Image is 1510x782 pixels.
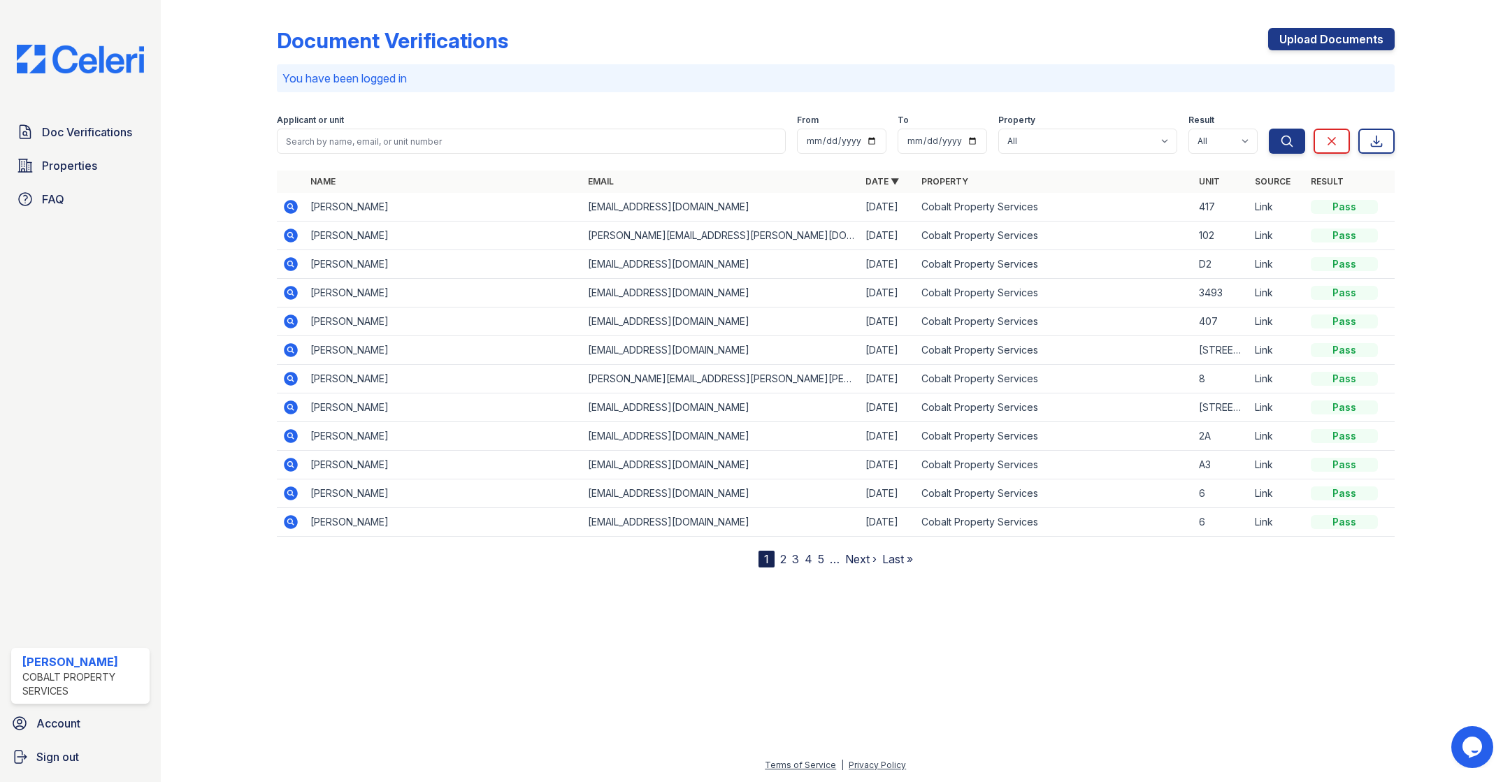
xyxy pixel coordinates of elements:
td: 6 [1193,479,1249,508]
label: Property [998,115,1035,126]
span: Sign out [36,748,79,765]
td: Cobalt Property Services [916,422,1193,451]
div: [PERSON_NAME] [22,653,144,670]
td: 8 [1193,365,1249,393]
td: [DATE] [860,336,916,365]
td: 102 [1193,222,1249,250]
td: [EMAIL_ADDRESS][DOMAIN_NAME] [582,479,860,508]
td: Cobalt Property Services [916,479,1193,508]
td: [DATE] [860,250,916,279]
div: Pass [1311,286,1378,300]
div: Pass [1311,372,1378,386]
td: [PERSON_NAME] [305,479,582,508]
td: [DATE] [860,479,916,508]
td: Link [1249,451,1305,479]
a: 2 [780,552,786,566]
label: From [797,115,819,126]
td: Link [1249,250,1305,279]
a: Property [921,176,968,187]
a: Result [1311,176,1344,187]
div: Pass [1311,486,1378,500]
td: Link [1249,222,1305,250]
a: Name [310,176,336,187]
td: [PERSON_NAME] [305,422,582,451]
td: [PERSON_NAME] [305,193,582,222]
td: [EMAIL_ADDRESS][DOMAIN_NAME] [582,393,860,422]
div: Pass [1311,429,1378,443]
td: [EMAIL_ADDRESS][DOMAIN_NAME] [582,422,860,451]
td: [PERSON_NAME] [305,365,582,393]
td: [PERSON_NAME] [305,222,582,250]
span: Properties [42,157,97,174]
a: 5 [818,552,824,566]
td: [DATE] [860,279,916,307]
td: A3 [1193,451,1249,479]
div: Document Verifications [277,28,508,53]
div: Pass [1311,400,1378,414]
td: [STREET_ADDRESS] [1193,336,1249,365]
div: Pass [1311,200,1378,214]
input: Search by name, email, or unit number [277,129,786,154]
div: Pass [1311,229,1378,242]
td: Cobalt Property Services [916,393,1193,422]
td: [DATE] [860,222,916,250]
div: Pass [1311,515,1378,529]
td: Cobalt Property Services [916,193,1193,222]
td: Link [1249,193,1305,222]
td: [DATE] [860,451,916,479]
a: Source [1255,176,1290,187]
td: [DATE] [860,422,916,451]
td: [EMAIL_ADDRESS][DOMAIN_NAME] [582,279,860,307]
a: 4 [805,552,812,566]
a: Next › [845,552,877,566]
td: [EMAIL_ADDRESS][DOMAIN_NAME] [582,307,860,336]
td: [PERSON_NAME] [305,508,582,537]
td: [DATE] [860,365,916,393]
td: Cobalt Property Services [916,365,1193,393]
td: [DATE] [860,508,916,537]
div: Pass [1311,343,1378,357]
label: Applicant or unit [277,115,344,126]
a: Account [6,709,155,737]
td: [STREET_ADDRESS] [1193,393,1249,422]
iframe: chat widget [1451,726,1496,768]
a: FAQ [11,185,150,213]
td: Link [1249,508,1305,537]
a: Terms of Service [765,760,836,770]
td: [EMAIL_ADDRESS][DOMAIN_NAME] [582,451,860,479]
td: 6 [1193,508,1249,537]
a: Email [588,176,614,187]
td: Link [1249,479,1305,508]
a: Doc Verifications [11,118,150,146]
td: [PERSON_NAME] [305,393,582,422]
td: [PERSON_NAME] [305,279,582,307]
td: [PERSON_NAME] [305,451,582,479]
td: [EMAIL_ADDRESS][DOMAIN_NAME] [582,336,860,365]
p: You have been logged in [282,70,1389,87]
td: Link [1249,422,1305,451]
label: To [898,115,909,126]
td: Cobalt Property Services [916,336,1193,365]
a: Date ▼ [865,176,899,187]
td: D2 [1193,250,1249,279]
td: [PERSON_NAME] [305,307,582,336]
td: [DATE] [860,393,916,422]
label: Result [1188,115,1214,126]
span: Account [36,715,80,732]
td: Link [1249,393,1305,422]
td: 407 [1193,307,1249,336]
td: [EMAIL_ADDRESS][DOMAIN_NAME] [582,508,860,537]
td: Link [1249,336,1305,365]
td: Link [1249,279,1305,307]
td: Cobalt Property Services [916,250,1193,279]
span: FAQ [42,191,64,208]
div: Pass [1311,314,1378,328]
a: Unit [1199,176,1220,187]
a: Properties [11,152,150,180]
div: | [841,760,844,770]
td: [DATE] [860,307,916,336]
div: Pass [1311,458,1378,472]
div: Pass [1311,257,1378,271]
td: [EMAIL_ADDRESS][DOMAIN_NAME] [582,193,860,222]
td: [EMAIL_ADDRESS][DOMAIN_NAME] [582,250,860,279]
